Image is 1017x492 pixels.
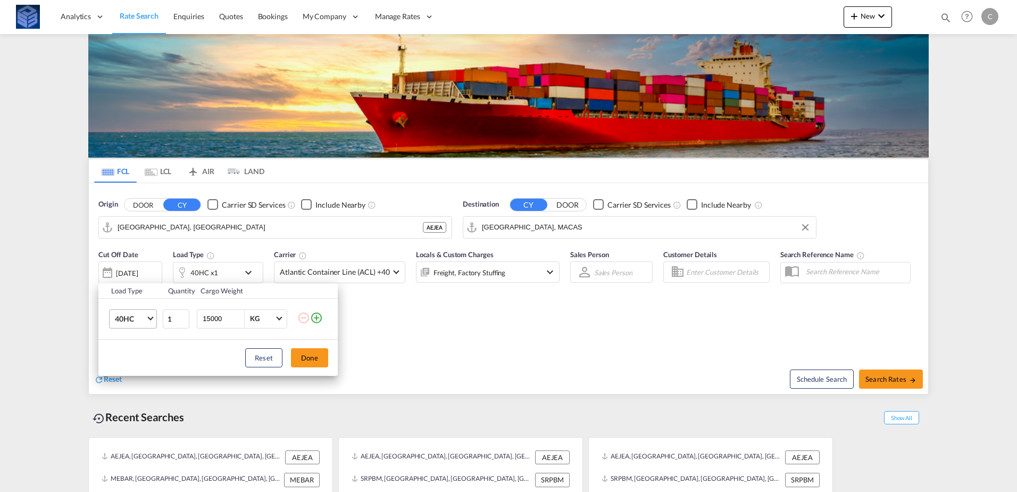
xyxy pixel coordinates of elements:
button: Done [291,348,328,367]
th: Load Type [98,283,162,299]
button: Reset [245,348,282,367]
div: Cargo Weight [201,286,291,296]
div: KG [250,314,260,323]
input: Enter Weight [202,310,244,328]
md-icon: icon-plus-circle-outline [310,311,323,324]
input: Qty [163,309,189,329]
span: 40HC [115,314,146,324]
th: Quantity [162,283,195,299]
md-select: Choose: 40HC [109,309,157,329]
md-icon: icon-minus-circle-outline [297,311,310,324]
